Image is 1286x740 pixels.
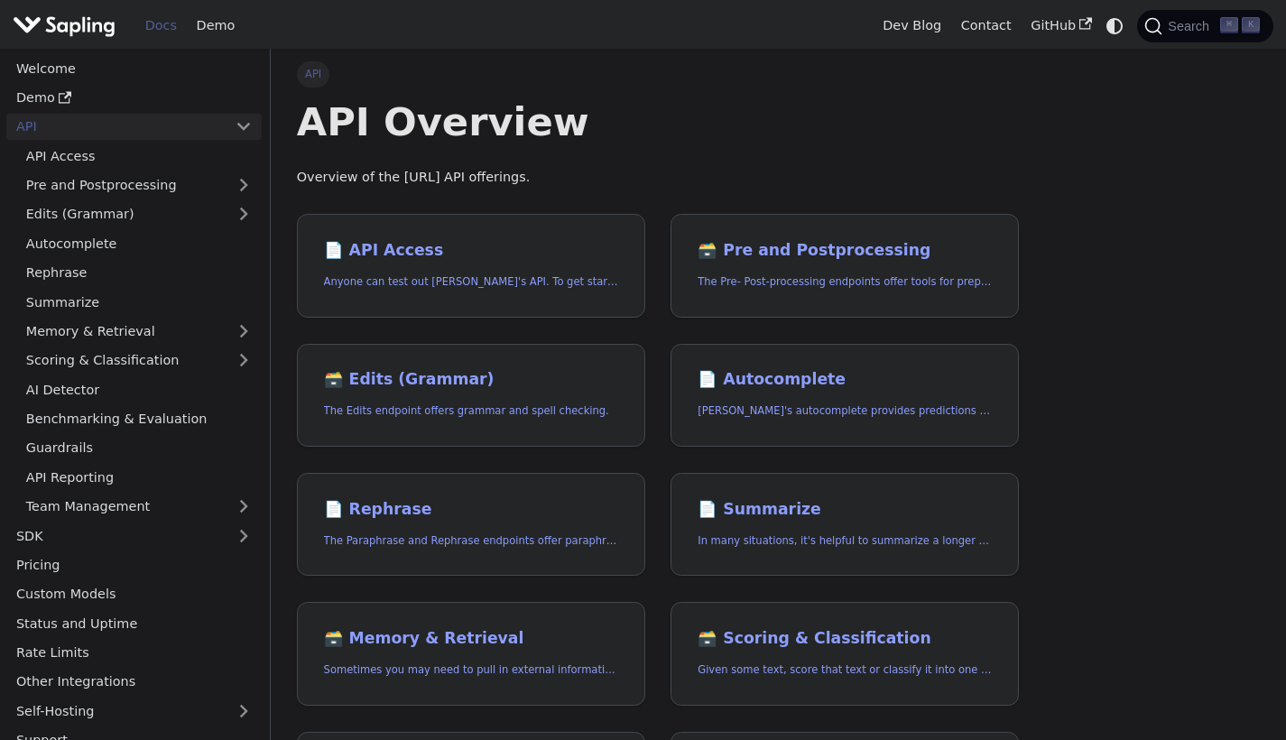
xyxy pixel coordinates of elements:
[6,581,262,607] a: Custom Models
[324,370,618,390] h2: Edits (Grammar)
[297,473,645,577] a: 📄️ RephraseThe Paraphrase and Rephrase endpoints offer paraphrasing for particular styles.
[297,602,645,706] a: 🗃️ Memory & RetrievalSometimes you may need to pull in external information that doesn't fit in t...
[16,289,262,315] a: Summarize
[324,273,618,291] p: Anyone can test out Sapling's API. To get started with the API, simply:
[226,114,262,140] button: Collapse sidebar category 'API'
[6,640,262,666] a: Rate Limits
[1242,17,1260,33] kbd: K
[6,523,226,549] a: SDK
[135,12,187,40] a: Docs
[1162,19,1220,33] span: Search
[671,344,1019,448] a: 📄️ Autocomplete[PERSON_NAME]'s autocomplete provides predictions of the next few characters or words
[297,61,330,87] span: API
[324,500,618,520] h2: Rephrase
[698,629,992,649] h2: Scoring & Classification
[698,370,992,390] h2: Autocomplete
[324,532,618,550] p: The Paraphrase and Rephrase endpoints offer paraphrasing for particular styles.
[187,12,245,40] a: Demo
[1137,10,1272,42] button: Search (Command+K)
[16,260,262,286] a: Rephrase
[6,55,262,81] a: Welcome
[6,114,226,140] a: API
[698,532,992,550] p: In many situations, it's helpful to summarize a longer document into a shorter, more easily diges...
[13,13,122,39] a: Sapling.ai
[6,669,262,695] a: Other Integrations
[671,602,1019,706] a: 🗃️ Scoring & ClassificationGiven some text, score that text or classify it into one of a set of p...
[297,344,645,448] a: 🗃️ Edits (Grammar)The Edits endpoint offers grammar and spell checking.
[13,13,116,39] img: Sapling.ai
[16,172,262,199] a: Pre and Postprocessing
[16,347,262,374] a: Scoring & Classification
[16,435,262,461] a: Guardrails
[16,464,262,490] a: API Reporting
[6,610,262,636] a: Status and Uptime
[671,473,1019,577] a: 📄️ SummarizeIn many situations, it's helpful to summarize a longer document into a shorter, more ...
[698,500,992,520] h2: Summarize
[16,201,262,227] a: Edits (Grammar)
[324,629,618,649] h2: Memory & Retrieval
[297,167,1020,189] p: Overview of the [URL] API offerings.
[698,241,992,261] h2: Pre and Postprocessing
[16,376,262,402] a: AI Detector
[226,523,262,549] button: Expand sidebar category 'SDK'
[951,12,1022,40] a: Contact
[16,319,262,345] a: Memory & Retrieval
[324,402,618,420] p: The Edits endpoint offers grammar and spell checking.
[698,273,992,291] p: The Pre- Post-processing endpoints offer tools for preparing your text data for ingestation as we...
[1102,13,1128,39] button: Switch between dark and light mode (currently system mode)
[16,230,262,256] a: Autocomplete
[324,661,618,679] p: Sometimes you may need to pull in external information that doesn't fit in the context size of an...
[698,661,992,679] p: Given some text, score that text or classify it into one of a set of pre-specified categories.
[297,97,1020,146] h1: API Overview
[16,406,262,432] a: Benchmarking & Evaluation
[297,61,1020,87] nav: Breadcrumbs
[6,698,262,724] a: Self-Hosting
[1220,17,1238,33] kbd: ⌘
[297,214,645,318] a: 📄️ API AccessAnyone can test out [PERSON_NAME]'s API. To get started with the API, simply:
[16,494,262,520] a: Team Management
[6,552,262,578] a: Pricing
[671,214,1019,318] a: 🗃️ Pre and PostprocessingThe Pre- Post-processing endpoints offer tools for preparing your text d...
[698,402,992,420] p: Sapling's autocomplete provides predictions of the next few characters or words
[1021,12,1101,40] a: GitHub
[873,12,950,40] a: Dev Blog
[324,241,618,261] h2: API Access
[6,85,262,111] a: Demo
[16,143,262,169] a: API Access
